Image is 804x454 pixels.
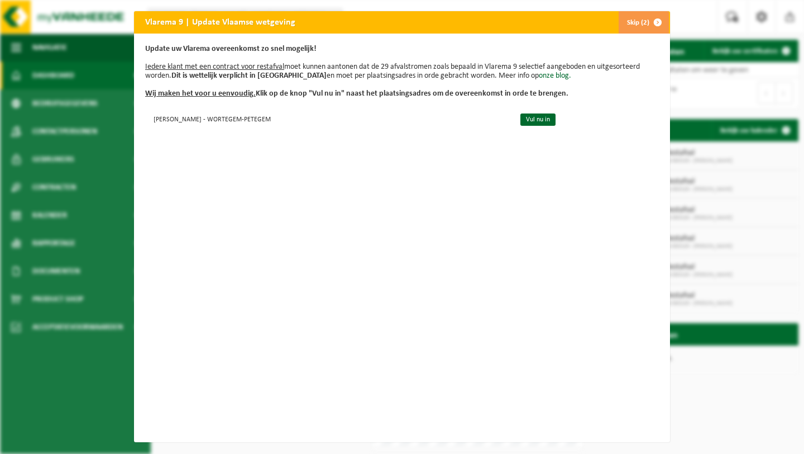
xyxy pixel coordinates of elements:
u: Iedere klant met een contract voor restafval [145,63,284,71]
h2: Vlarema 9 | Update Vlaamse wetgeving [134,11,307,32]
p: moet kunnen aantonen dat de 29 afvalstromen zoals bepaald in Vlarema 9 selectief aangeboden en ui... [145,45,659,98]
b: Klik op de knop "Vul nu in" naast het plaatsingsadres om de overeenkomst in orde te brengen. [145,89,568,98]
button: Skip (2) [618,11,669,34]
a: Vul nu in [520,114,556,126]
u: Wij maken het voor u eenvoudig. [145,89,256,98]
b: Dit is wettelijk verplicht in [GEOGRAPHIC_DATA] [171,72,327,80]
b: Update uw Vlarema overeenkomst zo snel mogelijk! [145,45,317,53]
td: [PERSON_NAME] - WORTEGEM-PETEGEM [145,110,511,128]
a: onze blog. [539,72,571,80]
